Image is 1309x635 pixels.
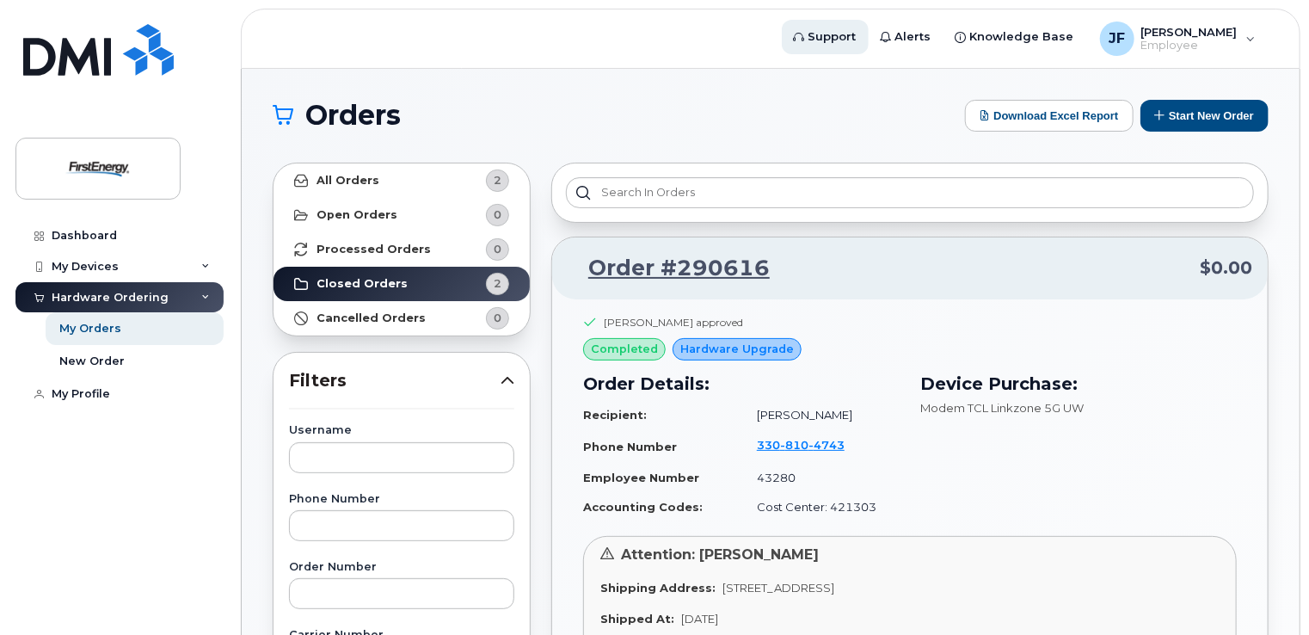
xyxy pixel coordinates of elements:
[566,177,1254,208] input: Search in orders
[741,463,900,493] td: 43280
[289,562,514,573] label: Order Number
[494,241,501,257] span: 0
[273,163,530,198] a: All Orders2
[600,612,674,626] strong: Shipped At:
[621,546,819,563] span: Attention: [PERSON_NAME]
[722,581,834,595] span: [STREET_ADDRESS]
[757,438,865,452] a: 3308104743
[604,315,743,330] div: [PERSON_NAME] approved
[583,471,699,484] strong: Employee Number
[920,371,1237,397] h3: Device Purchase:
[741,492,900,522] td: Cost Center: 421303
[681,612,718,626] span: [DATE]
[583,440,677,453] strong: Phone Number
[583,371,900,397] h3: Order Details:
[757,438,845,452] span: 330
[316,311,426,325] strong: Cancelled Orders
[568,253,770,284] a: Order #290616
[1200,256,1252,281] span: $0.00
[273,301,530,336] a: Cancelled Orders0
[273,267,530,301] a: Closed Orders2
[741,400,900,430] td: [PERSON_NAME]
[920,401,1084,415] span: Modem TCL Linkzone 5G UW
[583,500,703,514] strong: Accounting Codes:
[273,198,530,232] a: Open Orders0
[680,341,794,357] span: Hardware Upgrade
[965,100,1134,132] button: Download Excel Report
[316,277,408,291] strong: Closed Orders
[780,438,808,452] span: 810
[600,581,716,595] strong: Shipping Address:
[316,208,397,222] strong: Open Orders
[494,275,501,292] span: 2
[1234,560,1296,622] iframe: Messenger Launcher
[289,494,514,505] label: Phone Number
[494,310,501,326] span: 0
[808,438,845,452] span: 4743
[289,368,501,393] span: Filters
[494,172,501,188] span: 2
[583,408,647,422] strong: Recipient:
[316,243,431,256] strong: Processed Orders
[316,174,379,188] strong: All Orders
[305,102,401,128] span: Orders
[591,341,658,357] span: completed
[1140,100,1269,132] button: Start New Order
[289,425,514,436] label: Username
[273,232,530,267] a: Processed Orders0
[494,207,501,223] span: 0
